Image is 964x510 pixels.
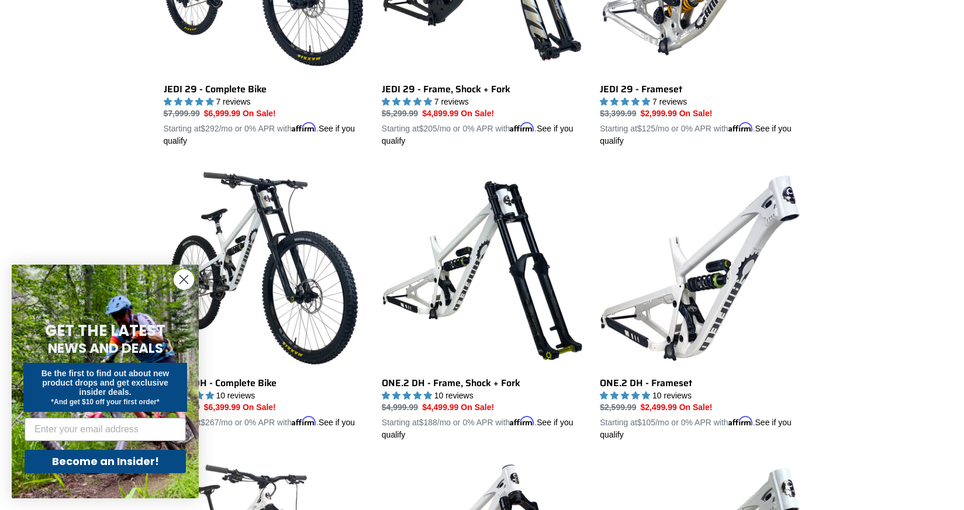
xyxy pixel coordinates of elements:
[174,269,194,290] button: Close dialog
[51,398,159,406] span: *And get $10 off your first order*
[48,339,163,358] span: NEWS AND DEALS
[25,418,186,441] input: Enter your email address
[25,450,186,473] button: Become an Insider!
[42,369,170,397] span: Be the first to find out about new product drops and get exclusive insider deals.
[45,320,165,341] span: GET THE LATEST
